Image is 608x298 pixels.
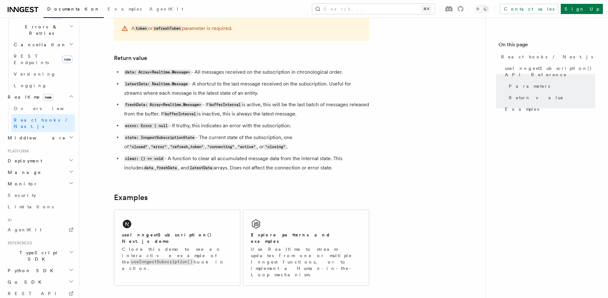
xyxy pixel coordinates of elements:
code: bufferInterval [208,102,242,108]
span: Return value [509,94,564,101]
code: latestData: Realtime.Message [124,81,189,87]
span: Cancellation [11,41,66,48]
a: Limitations [5,201,75,212]
code: state: InngestSubscriptionState [124,135,196,140]
span: AI [5,218,12,223]
a: Documentation [43,2,104,18]
code: "closed" [129,144,149,150]
kbd: ⌘K [422,6,431,12]
button: Deployment [5,155,75,167]
span: AgentKit [149,6,183,11]
span: Errors & Retries [11,24,69,36]
a: Contact sales [500,4,558,14]
h2: Explore patterns and examples [251,232,361,244]
button: Realtimenew [5,91,75,103]
li: - The current state of the subscription, one of , , , , , or . [122,133,369,152]
li: - If is active, this will be the last batch of messages released from the buffer. If is inactive,... [122,100,369,119]
a: React hooks / Next.js [499,51,595,63]
span: Security [8,193,36,198]
span: Go SDK [5,279,45,285]
li: - A function to clear all accumulated message data from the internal state. This includes , , and... [122,154,369,173]
code: token [135,26,148,31]
li: - A shortcut to the last message received on the subscription. Useful for streams where each mess... [122,79,369,98]
code: latestData [189,165,214,171]
span: Examples [108,6,142,11]
a: React hooks / Next.js [11,114,75,132]
code: error: Error | null [124,123,169,129]
a: Sign Up [561,4,603,14]
a: Explore patterns and examplesUse Realtime to stream updates from one or multiple Inngest function... [243,210,369,286]
span: Manage [5,169,41,175]
p: Use Realtime to stream updates from one or multiple Inngest functions, or to implement a Human-in... [251,246,361,278]
code: "refresh_token" [169,144,205,150]
span: useInngestSubscription() API Reference [505,65,595,78]
div: Realtimenew [5,103,75,132]
a: Security [5,190,75,201]
code: refreshToken [153,26,182,31]
span: Documentation [47,6,100,11]
button: Middleware [5,132,75,144]
span: References [5,241,32,246]
span: Realtime [5,94,53,100]
code: "connecting" [206,144,235,150]
a: useInngestSubscription() API Reference [502,63,595,80]
code: clear: () => void [124,156,164,161]
a: Logging [11,80,75,91]
p: A or parameter is required. [131,24,232,33]
span: Platform [5,149,29,154]
a: REST Endpointsnew [11,50,75,68]
a: Examples [502,103,595,115]
code: data: Array<Realtime.Message> [124,70,191,75]
span: React hooks / Next.js [14,117,70,129]
a: Overview [11,103,75,114]
p: Clone this demo to see an interactive example of the hook in action. [122,246,232,272]
span: Examples [505,106,539,112]
span: Parameters [509,83,550,89]
code: "error" [150,144,168,150]
span: TypeScript SDK [5,250,69,262]
span: REST API [8,291,62,296]
span: AgentKit [8,227,41,232]
a: Examples [104,2,146,17]
a: useInngestSubscription() Next.js demoClone this demo to see an interactive example of theuseInnge... [114,210,240,286]
span: Overview [14,106,79,111]
span: REST Endpoints [14,54,49,65]
button: Python SDK [5,265,75,276]
button: Toggle dark mode [474,5,489,13]
code: bufferInterval [164,111,197,117]
button: Monitor [5,178,75,190]
span: new [62,56,72,63]
button: Search...⌘K [312,4,435,14]
button: Cancellation [11,39,75,50]
a: Parameters [506,80,595,92]
span: Middleware [5,135,66,141]
span: new [43,94,53,101]
code: freshData [156,165,178,171]
span: Python SDK [5,267,57,274]
a: Return value [506,92,595,103]
button: Manage [5,167,75,178]
h4: On this page [499,41,595,51]
span: Limitations [8,204,54,209]
button: Errors & Retries [11,21,75,39]
span: React hooks / Next.js [501,54,593,60]
span: Deployment [5,158,42,164]
h2: useInngestSubscription() Next.js demo [122,232,232,244]
button: Go SDK [5,276,75,288]
a: Examples [114,193,148,202]
code: "closing" [264,144,286,150]
code: data [143,165,154,171]
code: "active" [236,144,257,150]
span: Monitor [5,181,38,187]
a: AgentKit [5,224,75,235]
span: Versioning [14,71,56,77]
code: freshData: Array<Realtime.Message> [124,102,202,108]
button: TypeScript SDK [5,247,75,265]
li: - If truthy, this indicates an error with the subscription. [122,121,369,130]
a: Return value [114,54,147,63]
code: useInngestSubscription() [130,259,194,265]
li: - All messages received on the subscription in chronological order. [122,68,369,77]
a: Versioning [11,68,75,80]
a: AgentKit [146,2,187,17]
span: Logging [14,83,47,88]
